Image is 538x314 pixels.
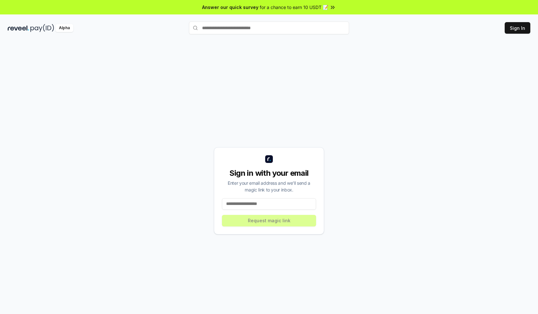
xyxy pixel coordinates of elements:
[8,24,29,32] img: reveel_dark
[30,24,54,32] img: pay_id
[222,168,316,178] div: Sign in with your email
[505,22,530,34] button: Sign In
[260,4,328,11] span: for a chance to earn 10 USDT 📝
[202,4,258,11] span: Answer our quick survey
[265,155,273,163] img: logo_small
[55,24,73,32] div: Alpha
[222,180,316,193] div: Enter your email address and we’ll send a magic link to your inbox.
